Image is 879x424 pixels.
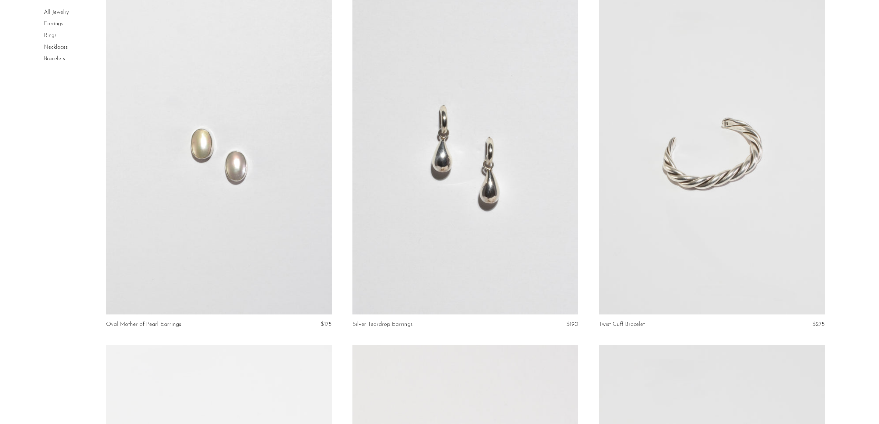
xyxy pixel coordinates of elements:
a: Earrings [44,21,63,27]
a: Silver Teardrop Earrings [352,321,413,328]
span: $175 [321,321,332,327]
span: $275 [812,321,825,327]
a: All Jewelry [44,10,69,15]
span: $190 [566,321,578,327]
a: Oval Mother of Pearl Earrings [106,321,181,328]
a: Bracelets [44,56,65,62]
a: Rings [44,33,57,38]
a: Necklaces [44,45,68,50]
a: Twist Cuff Bracelet [599,321,645,328]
